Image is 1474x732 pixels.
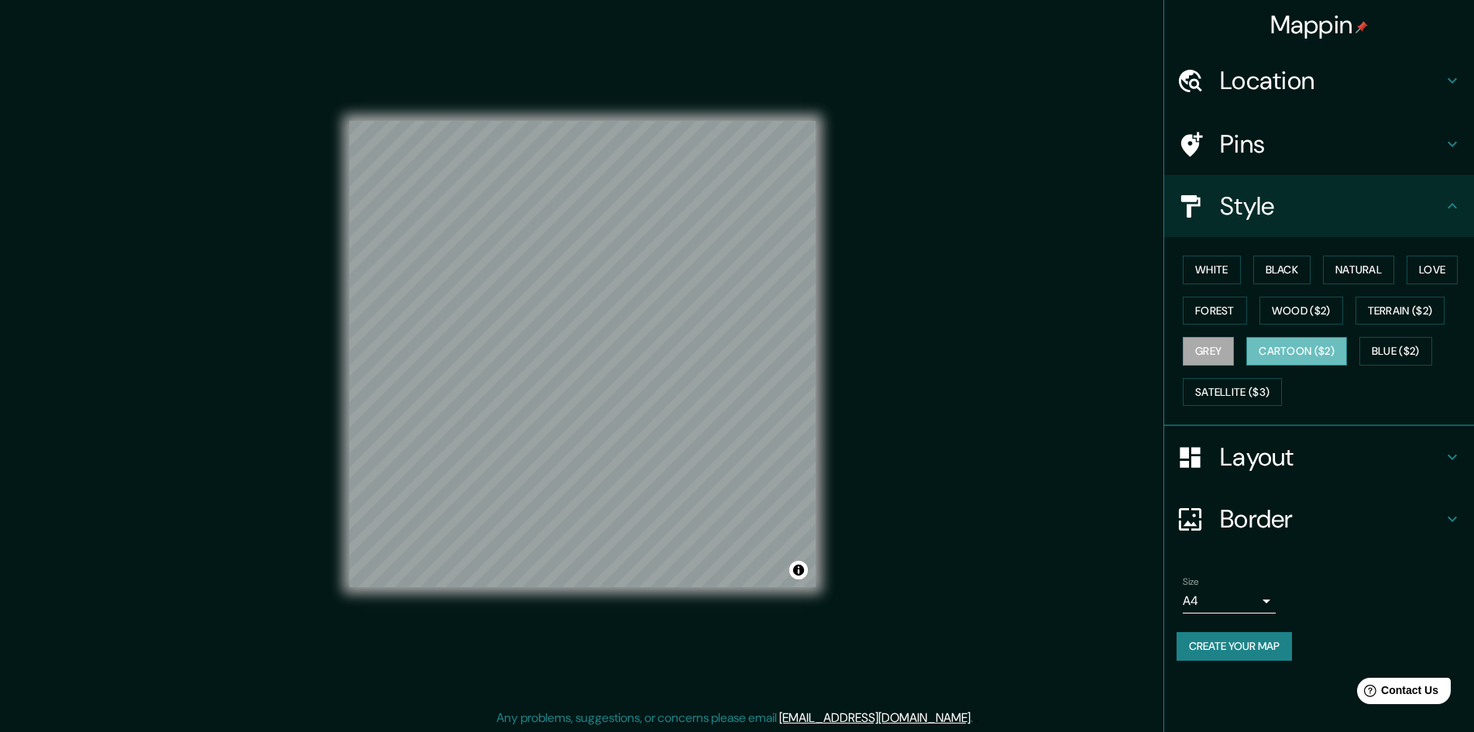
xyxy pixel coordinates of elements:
button: Wood ($2) [1259,297,1343,325]
canvas: Map [349,121,816,587]
button: Blue ($2) [1359,337,1432,366]
div: Layout [1164,426,1474,488]
button: Create your map [1177,632,1292,661]
button: Grey [1183,337,1234,366]
h4: Location [1220,65,1443,96]
div: Pins [1164,113,1474,175]
button: Love [1407,256,1458,284]
p: Any problems, suggestions, or concerns please email . [496,709,973,727]
button: Toggle attribution [789,561,808,579]
button: Cartoon ($2) [1246,337,1347,366]
h4: Border [1220,503,1443,534]
h4: Layout [1220,442,1443,473]
a: [EMAIL_ADDRESS][DOMAIN_NAME] [779,710,971,726]
button: Terrain ($2) [1355,297,1445,325]
iframe: Help widget launcher [1336,672,1457,715]
img: pin-icon.png [1355,21,1368,33]
div: A4 [1183,589,1276,613]
button: Black [1253,256,1311,284]
button: White [1183,256,1241,284]
div: Border [1164,488,1474,550]
div: Location [1164,50,1474,112]
h4: Style [1220,191,1443,222]
div: Style [1164,175,1474,237]
h4: Pins [1220,129,1443,160]
div: . [973,709,975,727]
div: . [975,709,978,727]
button: Natural [1323,256,1394,284]
button: Satellite ($3) [1183,378,1282,407]
button: Forest [1183,297,1247,325]
label: Size [1183,576,1199,589]
h4: Mappin [1270,9,1369,40]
